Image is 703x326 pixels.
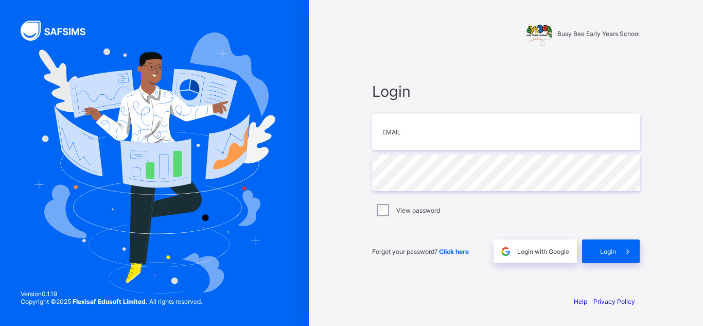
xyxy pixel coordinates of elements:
[372,248,469,255] span: Forgot your password?
[21,21,98,41] img: SAFSIMS Logo
[396,207,440,214] label: View password
[21,298,202,305] span: Copyright © 2025 All rights reserved.
[600,248,616,255] span: Login
[33,32,276,293] img: Hero Image
[593,298,635,305] a: Privacy Policy
[21,290,202,298] span: Version 0.1.19
[372,82,640,100] span: Login
[73,298,148,305] strong: Flexisaf Edusoft Limited.
[517,248,569,255] span: Login with Google
[557,30,640,38] span: Busy Bee Early Years School
[500,246,512,258] img: google.396cfc9801f0270233282035f929180a.svg
[439,248,469,255] a: Click here
[574,298,587,305] a: Help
